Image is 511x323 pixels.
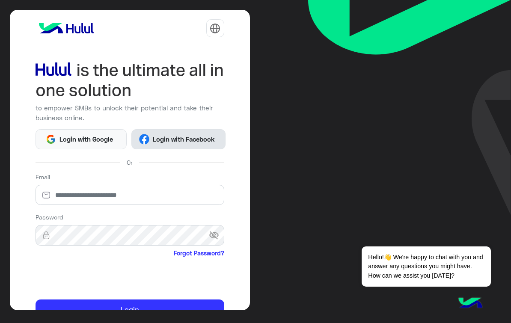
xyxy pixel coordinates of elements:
[36,103,224,122] p: to empower SMBs to unlock their potential and take their business online.
[36,299,224,320] button: Login
[56,134,116,144] span: Login with Google
[36,213,63,222] label: Password
[362,246,490,287] span: Hello!👋 We're happy to chat with you and answer any questions you might have. How can we assist y...
[209,228,224,243] span: visibility_off
[36,260,166,293] iframe: reCAPTCHA
[127,158,133,167] span: Or
[36,60,224,100] img: hululLoginTitle_EN.svg
[46,134,56,145] img: Google
[210,23,220,34] img: tab
[36,231,57,240] img: lock
[36,129,127,150] button: Login with Google
[36,172,50,181] label: Email
[139,134,150,145] img: Facebook
[149,134,218,144] span: Login with Facebook
[36,20,97,37] img: logo
[174,249,224,258] a: Forgot Password?
[455,289,485,319] img: hulul-logo.png
[131,129,226,150] button: Login with Facebook
[36,191,57,199] img: email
